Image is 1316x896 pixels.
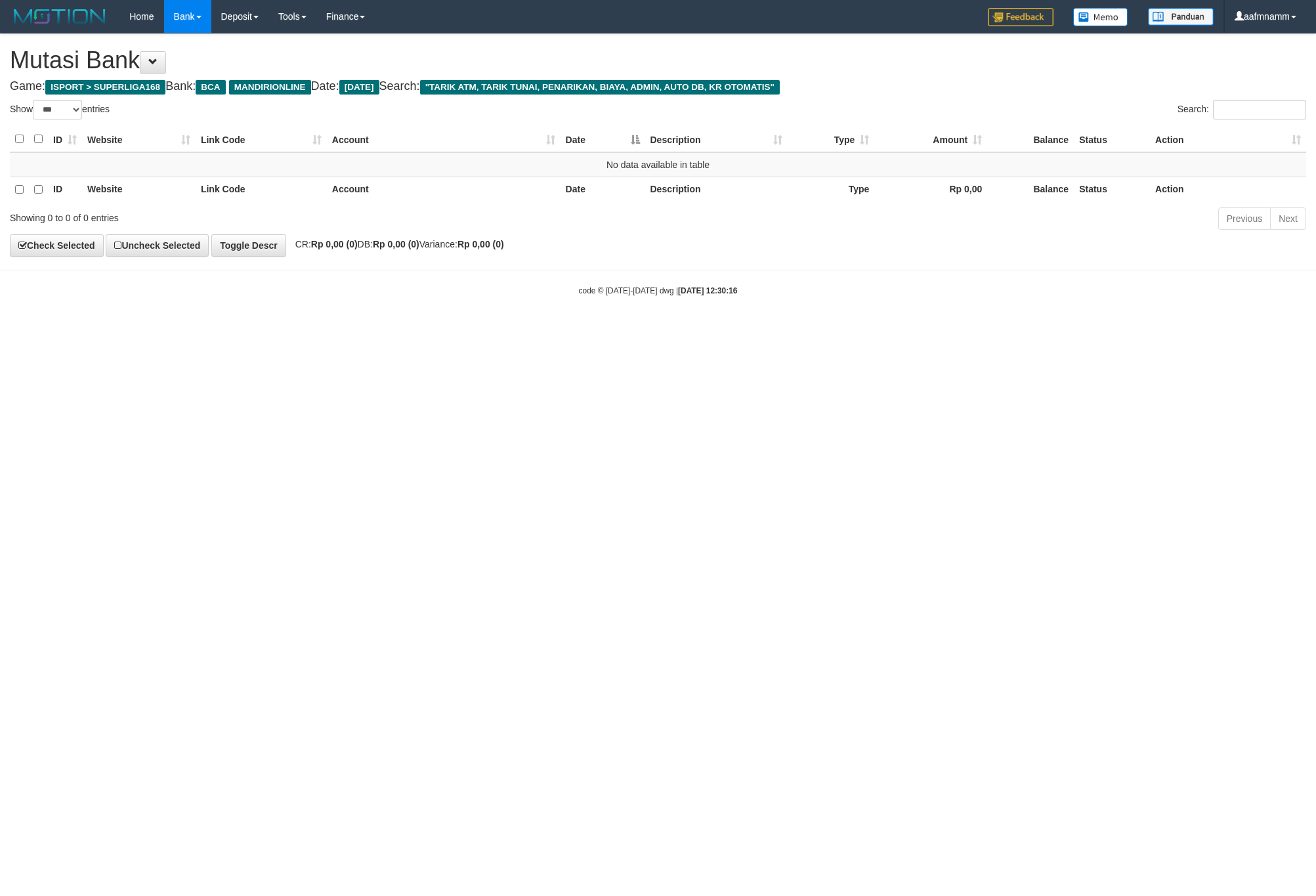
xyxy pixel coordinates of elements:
[874,127,987,152] th: Amount: activate to sort column ascending
[10,152,1306,177] td: No data available in table
[10,206,538,224] div: Showing 0 to 0 of 0 entries
[45,80,165,95] span: ISPORT > SUPERLIGA168
[678,286,737,295] strong: [DATE] 12:30:16
[1148,8,1214,26] img: panduan.png
[10,100,110,119] label: Show entries
[196,177,327,202] th: Link Code
[874,177,987,202] th: Rp 0,00
[10,234,104,257] a: Check Selected
[1074,177,1150,202] th: Status
[289,239,504,249] span: CR: DB: Variance:
[339,80,379,95] span: [DATE]
[457,239,504,249] strong: Rp 0,00 (0)
[311,239,358,249] strong: Rp 0,00 (0)
[82,177,196,202] th: Website
[48,127,82,152] th: ID: activate to sort column ascending
[561,127,645,152] th: Date: activate to sort column descending
[420,80,780,95] span: "TARIK ATM, TARIK TUNAI, PENARIKAN, BIAYA, ADMIN, AUTO DB, KR OTOMATIS"
[1150,177,1306,202] th: Action
[1074,127,1150,152] th: Status
[229,80,311,95] span: MANDIRIONLINE
[10,47,1306,74] h1: Mutasi Bank
[10,7,110,26] img: MOTION_logo.png
[1073,8,1128,26] img: Button%20Memo.svg
[373,239,419,249] strong: Rp 0,00 (0)
[1178,100,1306,119] label: Search:
[196,127,327,152] th: Link Code: activate to sort column ascending
[1150,127,1306,152] th: Action: activate to sort column ascending
[196,80,225,95] span: BCA
[48,177,82,202] th: ID
[645,127,788,152] th: Description: activate to sort column ascending
[645,177,788,202] th: Description
[788,127,874,152] th: Type: activate to sort column ascending
[106,234,209,257] a: Uncheck Selected
[1213,100,1306,119] input: Search:
[327,177,561,202] th: Account
[987,127,1074,152] th: Balance
[33,100,82,119] select: Showentries
[10,80,1306,93] h4: Game: Bank: Date: Search:
[988,8,1053,26] img: Feedback.jpg
[327,127,561,152] th: Account: activate to sort column ascending
[1218,207,1271,230] a: Previous
[211,234,286,257] a: Toggle Descr
[579,286,738,295] small: code © [DATE]-[DATE] dwg |
[1270,207,1306,230] a: Next
[561,177,645,202] th: Date
[987,177,1074,202] th: Balance
[82,127,196,152] th: Website: activate to sort column ascending
[788,177,874,202] th: Type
